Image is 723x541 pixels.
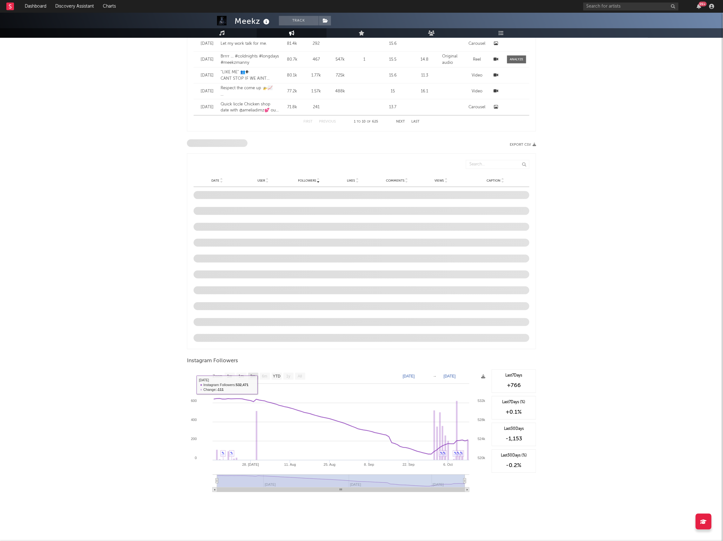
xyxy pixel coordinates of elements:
div: 292 [305,41,327,47]
div: 81.4k [282,41,302,47]
button: First [303,120,313,124]
div: Quick liccle Chicken shop date with @ameliadimz💕 out now @chickenshopdate 🍗 @youtube .. [221,101,279,114]
text: 524k [478,437,485,441]
div: Last 30 Days [495,426,533,432]
button: Track [279,16,319,25]
div: 1 [353,57,375,63]
text: 600 [191,399,197,403]
text: 11. Aug [284,463,296,467]
text: 1y [286,374,290,379]
text: 6. Oct [443,463,453,467]
div: [DATE] [197,88,217,95]
text: 520k [478,456,485,460]
span: Top Instagram Mentions [187,139,248,147]
div: Last 7 Days (%) [495,400,533,405]
div: 467 [305,57,327,63]
text: 1w [227,374,232,379]
text: [DATE] [403,374,415,378]
a: ✎ [457,451,460,455]
div: Brrrr … #coldnights #longdays #meekzmanny [221,53,279,66]
div: 15.6 [379,72,407,79]
a: ✎ [230,451,233,455]
div: Respect the come up 🚁📈 OUT NOW 🎥🎵 [221,85,279,97]
input: Search... [466,160,529,169]
span: Date [211,179,219,183]
div: 16.1 [410,88,439,95]
div: Original audio [442,53,464,66]
text: 8. Sep [364,463,374,467]
text: 22. Sep [403,463,415,467]
div: [DATE] [197,57,217,63]
text: 28. [DATE] [242,463,259,467]
div: Video [468,72,487,79]
span: of [367,120,371,123]
button: 99+ [697,4,701,9]
div: Video [468,88,487,95]
input: Search for artists [583,3,679,10]
div: Last 7 Days [495,373,533,379]
div: [DATE] [197,41,217,47]
div: +0.1 % [495,409,533,416]
text: 532k [478,399,485,403]
text: → [433,374,437,378]
div: 80.1k [282,72,302,79]
a: ✎ [454,451,457,455]
div: 99 + [699,2,707,6]
span: Instagram Followers [187,357,238,365]
div: -0.2 % [495,462,533,470]
div: +766 [495,382,533,390]
span: Caption [487,179,501,183]
a: ✎ [222,451,224,455]
div: 11.3 [410,72,439,79]
text: 6m [262,374,268,379]
div: [DATE] [197,72,217,79]
text: All [298,374,302,379]
span: Likes [347,179,355,183]
a: ✎ [460,451,463,455]
div: 15.5 [379,57,407,63]
text: 528k [478,418,485,422]
span: User [257,179,265,183]
a: ✎ [440,451,443,455]
text: 25. Aug [324,463,335,467]
div: 241 [305,104,327,110]
a: ✎ [443,451,446,455]
text: [DATE] [444,374,456,378]
div: 13.7 [379,104,407,110]
span: Followers [298,179,316,183]
div: 1 10 625 [348,118,383,126]
button: Previous [319,120,336,124]
text: 200 [191,437,197,441]
div: 71.8k [282,104,302,110]
div: 1.57k [305,88,327,95]
div: Meekz [235,16,271,26]
text: 1m [239,374,244,379]
div: 80.7k [282,57,302,63]
div: 725k [330,72,350,79]
div: 547k [330,57,350,63]
div: Reel [468,57,487,63]
div: Last 30 Days (%) [495,453,533,459]
button: Export CSV [510,143,536,147]
div: 77.2k [282,88,302,95]
button: Last [411,120,420,124]
div: [DATE] [197,104,217,110]
div: 15.6 [379,41,407,47]
text: 3m [250,374,256,379]
div: 15 [379,88,407,95]
text: YTD [273,374,281,379]
div: Carousel [468,41,487,47]
span: Views [435,179,444,183]
span: to [357,120,361,123]
div: 1.77k [305,72,327,79]
text: Zoom [213,374,222,379]
div: Carousel [468,104,487,110]
span: Comments [386,179,404,183]
div: Let my work talk for me. [221,41,279,47]
div: -1,153 [495,435,533,443]
text: 400 [191,418,197,422]
div: 14.8 [410,57,439,63]
div: 488k [330,88,350,95]
div: “LIKE ME” 👥🗣 CANT STOP IF WE AINT STARTED 🧠 👻 [221,69,279,82]
button: Next [396,120,405,124]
